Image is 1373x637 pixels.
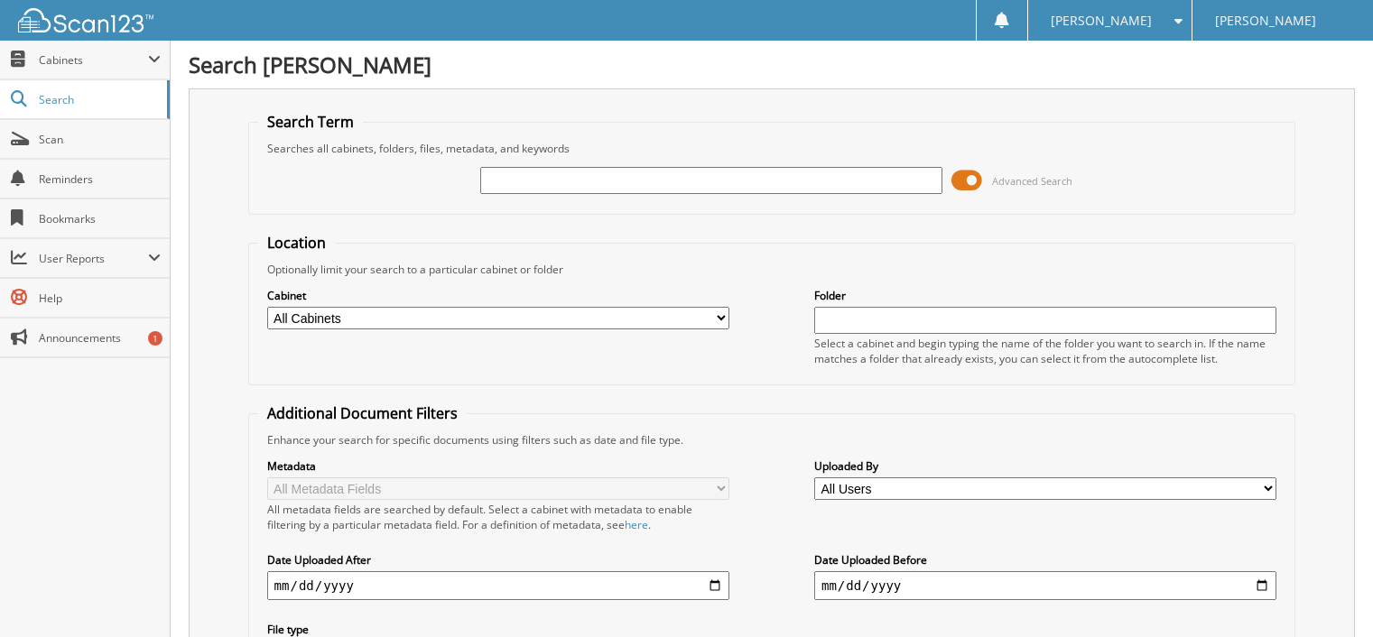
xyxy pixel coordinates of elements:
[148,331,162,346] div: 1
[267,288,729,303] label: Cabinet
[267,502,729,532] div: All metadata fields are searched by default. Select a cabinet with metadata to enable filtering b...
[814,571,1276,600] input: end
[39,52,148,68] span: Cabinets
[625,517,648,532] a: here
[39,171,161,187] span: Reminders
[814,552,1276,568] label: Date Uploaded Before
[39,330,161,346] span: Announcements
[814,288,1276,303] label: Folder
[258,141,1286,156] div: Searches all cabinets, folders, files, metadata, and keywords
[39,132,161,147] span: Scan
[258,233,335,253] legend: Location
[267,571,729,600] input: start
[39,92,158,107] span: Search
[267,458,729,474] label: Metadata
[39,211,161,226] span: Bookmarks
[189,50,1355,79] h1: Search [PERSON_NAME]
[258,262,1286,277] div: Optionally limit your search to a particular cabinet or folder
[18,8,153,32] img: scan123-logo-white.svg
[258,112,363,132] legend: Search Term
[814,458,1276,474] label: Uploaded By
[1051,15,1152,26] span: [PERSON_NAME]
[814,336,1276,366] div: Select a cabinet and begin typing the name of the folder you want to search in. If the name match...
[39,291,161,306] span: Help
[267,552,729,568] label: Date Uploaded After
[267,622,729,637] label: File type
[1215,15,1316,26] span: [PERSON_NAME]
[992,174,1072,188] span: Advanced Search
[39,251,148,266] span: User Reports
[258,403,467,423] legend: Additional Document Filters
[258,432,1286,448] div: Enhance your search for specific documents using filters such as date and file type.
